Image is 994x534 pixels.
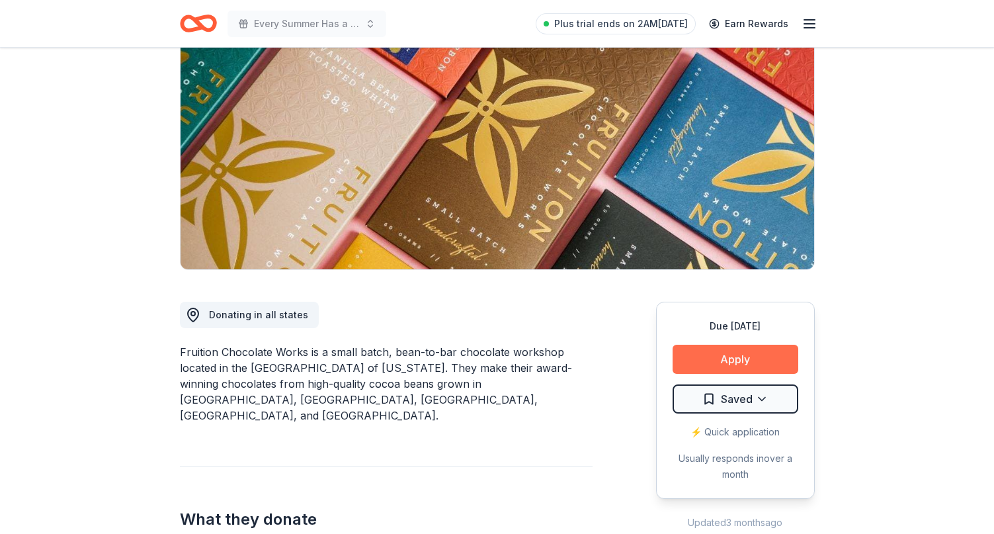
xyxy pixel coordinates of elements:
button: Every Summer Has a Story 2025 Fundraiser [228,11,386,37]
div: Usually responds in over a month [673,451,798,482]
a: Plus trial ends on 2AM[DATE] [536,13,696,34]
button: Apply [673,345,798,374]
div: Fruition Chocolate Works is a small batch, bean-to-bar chocolate workshop located in the [GEOGRAP... [180,344,593,423]
a: Earn Rewards [701,12,796,36]
span: Plus trial ends on 2AM[DATE] [554,16,688,32]
span: Every Summer Has a Story 2025 Fundraiser [254,16,360,32]
div: ⚡️ Quick application [673,424,798,440]
h2: What they donate [180,509,593,530]
div: Due [DATE] [673,318,798,334]
a: Home [180,8,217,39]
img: Image for Fruition Chocolate Works [181,17,814,269]
button: Saved [673,384,798,414]
span: Donating in all states [209,309,308,320]
div: Updated 3 months ago [656,515,815,531]
span: Saved [721,390,753,408]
